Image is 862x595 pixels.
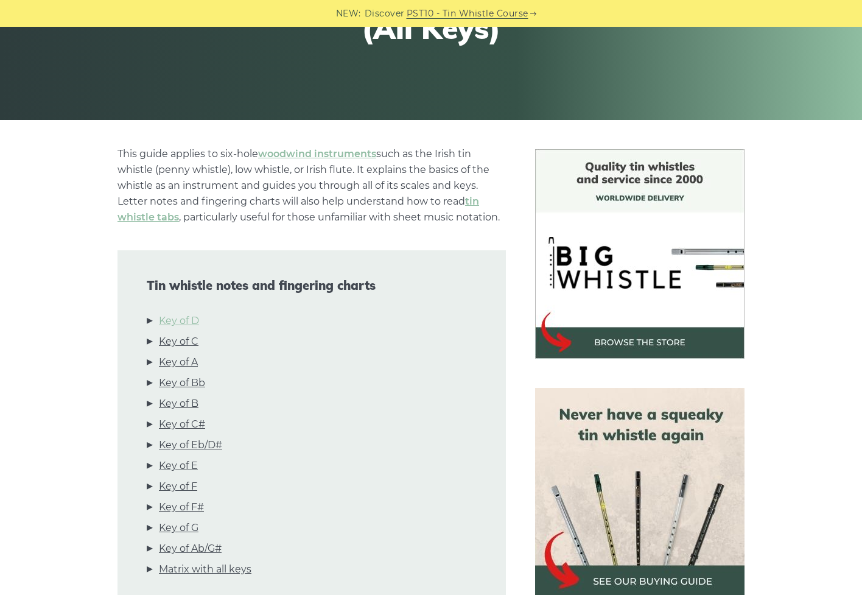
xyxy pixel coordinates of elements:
span: NEW: [336,7,361,21]
a: Key of C [159,334,198,350]
a: Key of C# [159,417,205,432]
a: woodwind instruments [258,148,376,160]
a: Key of A [159,354,198,370]
a: Key of F [159,479,197,495]
a: Key of F# [159,499,204,515]
span: Tin whistle notes and fingering charts [147,278,477,293]
a: Key of Eb/D# [159,437,222,453]
a: Key of B [159,396,198,412]
a: Key of D [159,313,199,329]
span: Discover [365,7,405,21]
a: PST10 - Tin Whistle Course [407,7,528,21]
a: Key of G [159,520,198,536]
a: Matrix with all keys [159,562,251,577]
p: This guide applies to six-hole such as the Irish tin whistle (penny whistle), low whistle, or Iri... [117,146,506,225]
a: Key of Bb [159,375,205,391]
img: BigWhistle Tin Whistle Store [535,149,745,359]
a: Key of Ab/G# [159,541,222,557]
a: Key of E [159,458,198,474]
